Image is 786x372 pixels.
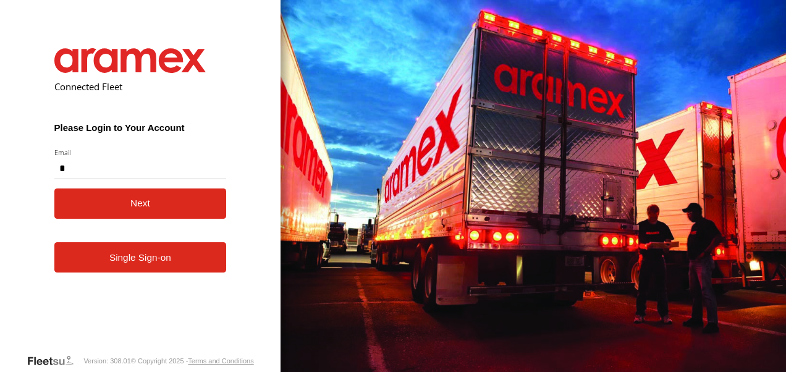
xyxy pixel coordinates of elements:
label: Email [54,148,227,157]
a: Terms and Conditions [188,357,253,365]
a: Visit our Website [27,355,83,367]
div: Version: 308.01 [83,357,130,365]
h3: Please Login to Your Account [54,122,227,133]
div: © Copyright 2025 - [131,357,254,365]
img: Aramex [54,48,206,73]
button: Next [54,188,227,219]
a: Single Sign-on [54,242,227,273]
h2: Connected Fleet [54,80,227,93]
